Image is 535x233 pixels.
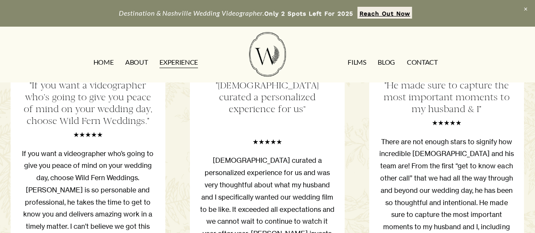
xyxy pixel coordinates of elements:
[407,55,438,69] a: CONTACT
[93,55,113,69] a: HOME
[357,7,412,19] a: Reach Out Now
[359,10,410,17] strong: Reach Out Now
[348,55,366,69] a: FILMS
[378,55,395,69] a: Blog
[125,55,148,69] a: ABOUT
[159,55,198,69] a: EXPERIENCE
[249,32,285,77] img: Wild Fern Weddings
